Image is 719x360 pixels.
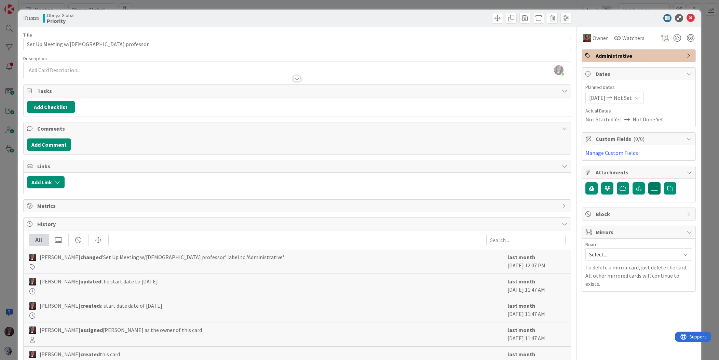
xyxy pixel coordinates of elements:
[596,210,683,218] span: Block
[593,34,608,42] span: Owner
[29,278,36,285] img: TD
[29,234,49,246] div: All
[554,65,564,75] img: WIonnMY7p3XofgUWOABbbE3lo9ZeZucQ.jpg
[47,18,74,24] b: Priority
[507,351,535,358] b: last month
[596,228,683,236] span: Mirrors
[40,277,158,285] span: [PERSON_NAME] the start date to [DATE]
[507,277,566,294] div: [DATE] 11:47 AM
[622,34,645,42] span: Watchers
[596,70,683,78] span: Dates
[507,278,535,285] b: last month
[23,38,571,50] input: type card name here...
[40,302,162,310] span: [PERSON_NAME] a start date date of [DATE]
[507,326,535,333] b: last month
[585,84,692,91] span: Planned Dates
[40,253,284,261] span: [PERSON_NAME] 'Set Up Meeting w/[DEMOGRAPHIC_DATA] professor' label to 'Administrative'
[37,202,559,210] span: Metrics
[80,302,100,309] b: created
[507,253,566,270] div: [DATE] 12:07 PM
[27,176,65,188] button: Add Link
[614,94,632,102] span: Not Set
[80,254,102,261] b: changed
[596,168,683,176] span: Attachments
[47,13,74,18] span: Obeya Global
[585,149,638,156] a: Manage Custom Fields
[507,302,566,319] div: [DATE] 11:47 AM
[585,242,598,247] span: Board
[80,326,103,333] b: assigned
[37,124,559,133] span: Comments
[14,1,31,9] span: Support
[585,263,692,288] p: To delete a mirror card, just delete the card. All other mirrored cards will continue to exists.
[507,302,535,309] b: last month
[80,351,100,358] b: created
[596,52,683,60] span: Administrative
[80,278,101,285] b: updated
[40,326,202,334] span: [PERSON_NAME] [PERSON_NAME] as the owner of this card
[486,234,566,246] input: Search...
[23,55,47,62] span: Description
[27,138,71,151] button: Add Comment
[583,34,591,42] img: DR
[29,326,36,334] img: TD
[29,302,36,310] img: TD
[596,135,683,143] span: Custom Fields
[23,14,39,22] span: ID
[589,250,677,259] span: Select...
[40,350,120,358] span: [PERSON_NAME] this card
[37,87,559,95] span: Tasks
[29,351,36,358] img: TD
[633,115,663,123] span: Not Done Yet
[633,135,645,142] span: ( 0/0 )
[23,32,32,38] label: Title
[589,94,606,102] span: [DATE]
[27,101,75,113] button: Add Checklist
[37,162,559,170] span: Links
[585,107,692,115] span: Actual Dates
[28,15,39,22] b: 1821
[29,254,36,261] img: TD
[585,115,622,123] span: Not Started Yet
[507,326,566,343] div: [DATE] 11:47 AM
[507,254,535,261] b: last month
[37,220,559,228] span: History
